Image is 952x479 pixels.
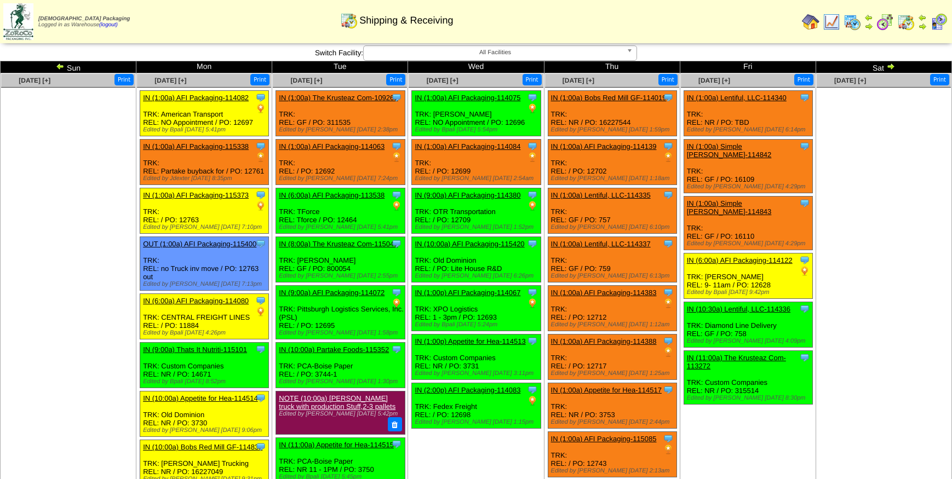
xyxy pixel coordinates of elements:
[276,91,405,136] div: TRK: REL: GF / PO: 311535
[255,238,266,249] img: Tooltip
[663,92,674,103] img: Tooltip
[255,393,266,403] img: Tooltip
[412,140,541,185] div: TRK: REL: / PO: 12699
[19,77,50,84] span: [DATE] [+]
[415,337,525,345] a: IN (1:00p) Appetite for Hea-114513
[548,286,676,331] div: TRK: REL: / PO: 12712
[663,287,674,298] img: Tooltip
[143,126,268,133] div: Edited by Bpali [DATE] 5:41pm
[415,94,520,102] a: IN (1:00a) AFI Packaging-114075
[527,141,538,152] img: Tooltip
[279,411,399,417] div: Edited by [PERSON_NAME] [DATE] 5:42pm
[563,77,594,84] a: [DATE] [+]
[391,189,402,200] img: Tooltip
[544,61,680,73] td: Thu
[391,287,402,298] img: Tooltip
[291,77,323,84] a: [DATE] [+]
[412,237,541,282] div: TRK: Old Dominion REL: / PO: Lite House R&D
[279,240,398,248] a: IN (8:00a) The Krusteaz Com-115040
[687,354,786,370] a: IN (11:00a) The Krusteaz Com-113272
[255,344,266,355] img: Tooltip
[551,240,651,248] a: IN (1:00a) Lentiful, LLC-114337
[279,126,404,133] div: Edited by [PERSON_NAME] [DATE] 2:38pm
[551,224,676,230] div: Edited by [PERSON_NAME] [DATE] 6:10pm
[523,74,542,85] button: Print
[897,13,915,31] img: calendarinout.gif
[99,22,118,28] a: (logout)
[551,273,676,279] div: Edited by [PERSON_NAME] [DATE] 6:13pm
[551,191,651,199] a: IN (1:00a) Lentiful, LLC-114335
[548,237,676,282] div: TRK: REL: GF / PO: 759
[359,15,453,26] span: Shipping & Receiving
[143,443,262,451] a: IN (10:00a) Bobs Red Mill GF-114839
[136,61,272,73] td: Mon
[279,378,404,385] div: Edited by [PERSON_NAME] [DATE] 1:30pm
[687,94,787,102] a: IN (1:00a) Lentiful, LLC-114340
[368,46,622,59] span: All Facilities
[551,142,657,151] a: IN (1:00a) AFI Packaging-114139
[140,343,269,388] div: TRK: Custom Companies REL: NR / PO: 14671
[391,200,402,211] img: PO
[527,287,538,298] img: Tooltip
[3,3,33,40] img: zoroco-logo-small.webp
[415,288,520,297] a: IN (1:00p) AFI Packaging-114067
[548,140,676,185] div: TRK: REL: / PO: 12702
[415,321,540,328] div: Edited by Bpali [DATE] 5:24pm
[143,142,249,151] a: IN (1:00a) AFI Packaging-115338
[38,16,130,22] span: [DEMOGRAPHIC_DATA] Packaging
[918,22,927,31] img: arrowright.gif
[143,427,268,434] div: Edited by [PERSON_NAME] [DATE] 9:06pm
[663,433,674,444] img: Tooltip
[276,343,405,388] div: TRK: PCA-Boise Paper REL: / PO: 3744-1
[143,394,258,402] a: IN (10:00a) Appetite for Hea-114514
[698,77,730,84] span: [DATE] [+]
[799,303,810,314] img: Tooltip
[684,140,812,193] div: TRK: REL: GF / PO: 16109
[876,13,894,31] img: calendarblend.gif
[391,152,402,163] img: PO
[415,386,520,394] a: IN (2:00p) AFI Packaging-114083
[415,370,540,377] div: Edited by [PERSON_NAME] [DATE] 3:11pm
[658,74,678,85] button: Print
[799,352,810,363] img: Tooltip
[412,188,541,234] div: TRK: OTR Transportation REL: / PO: 12709
[551,94,667,102] a: IN (1:00a) Bobs Red Mill GF-114019
[276,237,405,282] div: TRK: [PERSON_NAME] REL: GF / PO: 800054
[799,92,810,103] img: Tooltip
[255,441,266,452] img: Tooltip
[279,94,398,102] a: IN (1:00a) The Krusteaz Com-109263
[663,444,674,455] img: PO
[864,13,873,22] img: arrowleft.gif
[143,224,268,230] div: Edited by [PERSON_NAME] [DATE] 7:10pm
[844,13,861,31] img: calendarprod.gif
[687,199,772,216] a: IN (1:00a) Simple [PERSON_NAME]-114843
[663,298,674,309] img: PO
[687,142,772,159] a: IN (1:00a) Simple [PERSON_NAME]-114842
[279,345,389,354] a: IN (10:00a) Partake Foods-115352
[279,191,385,199] a: IN (6:00a) AFI Packaging-113538
[279,273,404,279] div: Edited by [PERSON_NAME] [DATE] 2:55pm
[143,345,247,354] a: IN (9:00a) Thats It Nutriti-115101
[548,188,676,234] div: TRK: REL: GF / PO: 757
[551,435,657,443] a: IN (1:00a) AFI Packaging-115085
[551,370,676,377] div: Edited by [PERSON_NAME] [DATE] 1:25am
[527,152,538,163] img: PO
[412,91,541,136] div: TRK: [PERSON_NAME] REL: NO Appointment / PO: 12696
[143,281,268,287] div: Edited by [PERSON_NAME] [DATE] 7:13pm
[415,224,540,230] div: Edited by [PERSON_NAME] [DATE] 1:52pm
[527,395,538,406] img: PO
[799,255,810,266] img: Tooltip
[279,142,385,151] a: IN (1:00a) AFI Packaging-114063
[154,77,186,84] a: [DATE] [+]
[527,238,538,249] img: Tooltip
[823,13,840,31] img: line_graph.gif
[427,77,458,84] a: [DATE] [+]
[548,383,676,429] div: TRK: REL: NR / PO: 3753
[38,16,130,28] span: Logged in as Warehouse
[391,238,402,249] img: Tooltip
[799,266,810,276] img: PO
[391,92,402,103] img: Tooltip
[864,22,873,31] img: arrowright.gif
